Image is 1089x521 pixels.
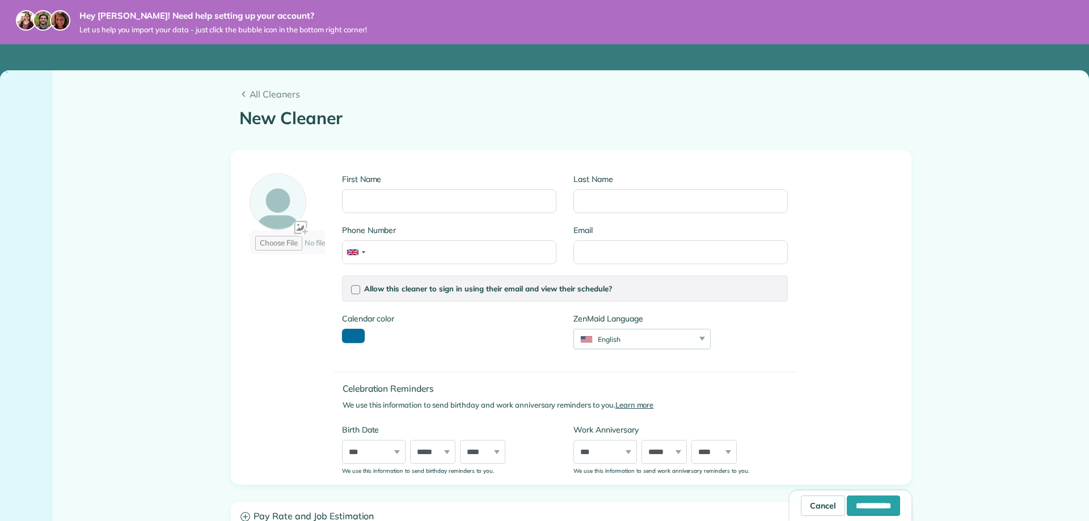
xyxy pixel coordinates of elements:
[574,334,696,344] div: English
[239,109,903,128] h1: New Cleaner
[573,313,711,324] label: ZenMaid Language
[343,384,797,393] h4: Celebration Reminders
[342,424,556,435] label: Birth Date
[342,329,365,343] button: toggle color picker dialog
[343,400,797,411] p: We use this information to send birthday and work anniversary reminders to you.
[573,225,788,236] label: Email
[50,10,70,31] img: michelle-19f622bdf1676172e81f8f8fba1fb50e276960ebfe0243fe18214015130c80e4.jpg
[573,424,788,435] label: Work Anniversary
[79,25,367,35] span: Let us help you import your data - just click the bubble icon in the bottom right corner!
[801,495,845,516] a: Cancel
[343,241,369,264] div: United Kingdom: +44
[33,10,53,31] img: jorge-587dff0eeaa6aab1f244e6dc62b8924c3b6ad411094392a53c71c6c4a576187d.jpg
[573,173,788,185] label: Last Name
[342,225,556,236] label: Phone Number
[342,173,556,185] label: First Name
[79,10,367,22] strong: Hey [PERSON_NAME]! Need help setting up your account?
[615,400,654,409] a: Learn more
[239,87,903,101] a: All Cleaners
[364,284,612,293] span: Allow this cleaner to sign in using their email and view their schedule?
[250,87,903,101] span: All Cleaners
[342,467,494,474] sub: We use this information to send birthday reminders to you.
[573,467,749,474] sub: We use this information to send work anniversary reminders to you.
[16,10,36,31] img: maria-72a9807cf96188c08ef61303f053569d2e2a8a1cde33d635c8a3ac13582a053d.jpg
[342,313,394,324] label: Calendar color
